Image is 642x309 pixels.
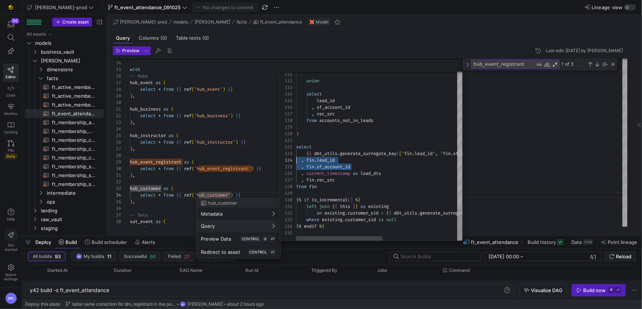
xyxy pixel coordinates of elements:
span: . [337,151,340,157]
span: generate_surrogate_key [340,151,397,157]
span: CONTROL [242,237,260,241]
div: 120 [279,130,292,137]
span: sf_account_id [317,104,350,110]
span: . [417,210,420,216]
span: % [299,223,301,229]
span: Preview Data [201,236,231,242]
span: dbt_utils [394,210,417,216]
span: , [301,157,304,163]
span: = [381,210,384,216]
span: % [355,197,358,203]
span: existing [322,217,343,223]
span: select [296,144,312,150]
span: CONTROL [249,250,267,254]
span: join [319,204,330,209]
span: Metadata [201,211,223,217]
div: 117 [279,111,292,117]
span: } [322,223,324,229]
span: if [304,197,309,203]
span: as [361,204,366,209]
span: , [301,164,304,170]
span: 'fin.lead_id', 'fin.sf_account_id' [402,151,489,157]
span: , [301,177,304,183]
span: hub_customer [208,201,237,206]
span: fin [306,164,314,170]
span: { [332,204,335,209]
span: { [386,210,389,216]
span: % [319,223,322,229]
span: endif [304,223,317,229]
span: left [306,204,317,209]
div: 133 [279,216,292,223]
div: 112 [279,78,292,84]
span: ) [350,197,353,203]
span: ⏎ [271,250,274,254]
div: 135 [279,230,292,236]
span: where [306,217,319,223]
div: 128 [279,183,292,190]
span: { [389,210,391,216]
span: , [301,170,304,176]
span: as [353,170,358,176]
span: , [312,104,314,110]
span: null [386,217,397,223]
span: generate_surrogate_key [420,210,476,216]
div: 131 [279,203,292,210]
div: 113 [279,84,292,91]
span: . [314,157,317,163]
span: rec_src [317,111,335,117]
span: this [340,204,350,209]
span: on [317,210,322,216]
div: 134 [279,223,292,230]
span: Query [201,223,215,229]
span: } [353,204,355,209]
span: existing [368,204,389,209]
span: ⇧ [263,237,267,241]
span: lead_id [317,98,335,104]
span: ⏎ [271,237,274,241]
span: . [314,164,317,170]
span: . [314,177,317,183]
span: . [345,210,348,216]
span: { [335,204,337,209]
span: is_incremental [312,197,348,203]
span: current_timestamp [306,170,350,176]
div: 122 [279,144,292,150]
div: 118 [279,117,292,124]
span: from [296,184,306,190]
span: { [306,151,309,157]
span: ( [348,197,350,203]
span: . [343,217,345,223]
div: 124 [279,157,292,164]
span: union [306,78,319,84]
span: is [379,217,384,223]
div: 126 [279,170,292,177]
span: [ [399,151,402,157]
span: sf_account_id [317,164,350,170]
span: { [296,197,299,203]
div: 115 [279,97,292,104]
span: } [358,197,361,203]
span: { [296,223,299,229]
div: 121 [279,137,292,144]
span: , [312,111,314,117]
span: fin [306,177,314,183]
span: % [299,197,301,203]
span: lead_id [317,157,335,163]
div: 129 [279,190,292,197]
span: from [306,118,317,123]
span: customer_sid [345,217,376,223]
div: 119 [279,124,292,130]
div: 123 [279,150,292,157]
div: 127 [279,177,292,183]
div: 114 [279,91,292,97]
div: 111 [279,71,292,78]
span: customer_sid [348,210,379,216]
div: 130 [279,197,292,203]
span: fin [309,184,317,190]
span: Redirect to asset [201,249,240,255]
span: accounts_not_in_leads [319,118,373,123]
span: rec_src [317,177,335,183]
div: 125 [279,164,292,170]
span: existing [324,210,345,216]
